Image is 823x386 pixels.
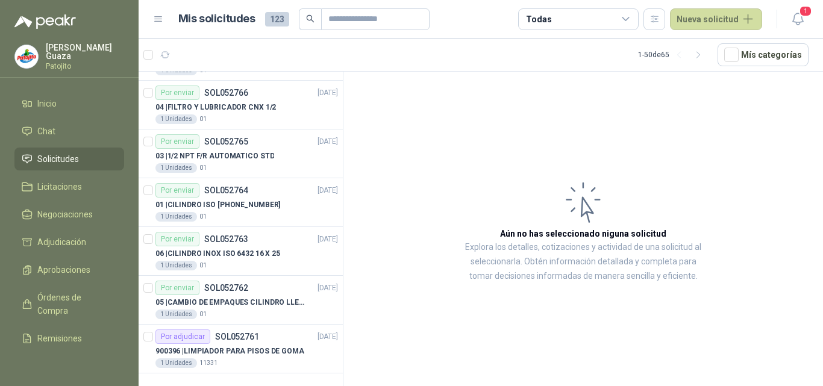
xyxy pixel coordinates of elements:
span: 123 [265,12,289,26]
p: 01 [199,261,207,270]
div: Por enviar [155,232,199,246]
div: Por adjudicar [155,329,210,344]
a: Configuración [14,355,124,378]
button: Nueva solicitud [670,8,762,30]
p: [DATE] [318,282,338,294]
p: SOL052766 [204,89,248,97]
div: 1 Unidades [155,114,197,124]
span: Inicio [37,97,57,110]
a: Por enviarSOL052764[DATE] 01 |CILINDRO ISO [PHONE_NUMBER]1 Unidades01 [139,178,343,227]
span: Negociaciones [37,208,93,221]
a: Negociaciones [14,203,124,226]
p: 01 [199,163,207,173]
a: Solicitudes [14,148,124,170]
img: Company Logo [15,45,38,68]
button: Mís categorías [718,43,809,66]
span: Solicitudes [37,152,79,166]
button: 1 [787,8,809,30]
p: SOL052761 [215,332,259,341]
p: Patojito [46,63,124,70]
h1: Mis solicitudes [178,10,255,28]
h3: Aún no has seleccionado niguna solicitud [500,227,666,240]
div: 1 Unidades [155,310,197,319]
p: 01 [199,114,207,124]
div: 1 Unidades [155,358,197,368]
p: [DATE] [318,331,338,343]
div: Por enviar [155,183,199,198]
a: Por enviarSOL052765[DATE] 03 |1/2 NPT F/R AUTOMATICO STD1 Unidades01 [139,129,343,178]
p: SOL052765 [204,137,248,146]
a: Licitaciones [14,175,124,198]
p: SOL052764 [204,186,248,195]
p: SOL052762 [204,284,248,292]
div: 1 Unidades [155,212,197,222]
p: 01 [199,212,207,222]
div: 1 Unidades [155,261,197,270]
p: 06 | CILINDRO INOX ISO 6432 16 X 25 [155,248,280,260]
a: Inicio [14,92,124,115]
span: Licitaciones [37,180,82,193]
div: Por enviar [155,281,199,295]
a: Órdenes de Compra [14,286,124,322]
div: 1 - 50 de 65 [638,45,708,64]
p: 03 | 1/2 NPT F/R AUTOMATICO STD [155,151,274,162]
img: Logo peakr [14,14,76,29]
p: [DATE] [318,136,338,148]
p: SOL052763 [204,235,248,243]
p: 04 | FILTRO Y LUBRICADOR CNX 1/2 [155,102,276,113]
p: 900396 | LIMPIADOR PARA PISOS DE GOMA [155,346,304,357]
p: 11331 [199,358,217,368]
a: Remisiones [14,327,124,350]
p: [PERSON_NAME] Guaza [46,43,124,60]
div: 1 Unidades [155,163,197,173]
span: Órdenes de Compra [37,291,113,317]
p: [DATE] [318,185,338,196]
span: Remisiones [37,332,82,345]
p: 05 | CAMBIO DE EMPAQUES CILINDRO LLENADORA MANUALNUAL [155,297,305,308]
div: Por enviar [155,134,199,149]
span: 1 [799,5,812,17]
p: [DATE] [318,234,338,245]
a: Por enviarSOL052763[DATE] 06 |CILINDRO INOX ISO 6432 16 X 251 Unidades01 [139,227,343,276]
div: Por enviar [155,86,199,100]
p: 01 [199,310,207,319]
p: [DATE] [318,87,338,99]
a: Aprobaciones [14,258,124,281]
span: search [306,14,314,23]
div: Todas [526,13,551,26]
a: Por adjudicarSOL052761[DATE] 900396 |LIMPIADOR PARA PISOS DE GOMA1 Unidades11331 [139,325,343,373]
span: Chat [37,125,55,138]
a: Adjudicación [14,231,124,254]
a: Por enviarSOL052762[DATE] 05 |CAMBIO DE EMPAQUES CILINDRO LLENADORA MANUALNUAL1 Unidades01 [139,276,343,325]
a: Por enviarSOL052766[DATE] 04 |FILTRO Y LUBRICADOR CNX 1/21 Unidades01 [139,81,343,129]
span: Aprobaciones [37,263,90,276]
span: Adjudicación [37,235,86,249]
p: Explora los detalles, cotizaciones y actividad de una solicitud al seleccionarla. Obtén informaci... [464,240,703,284]
a: Chat [14,120,124,143]
p: 01 | CILINDRO ISO [PHONE_NUMBER] [155,199,280,211]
